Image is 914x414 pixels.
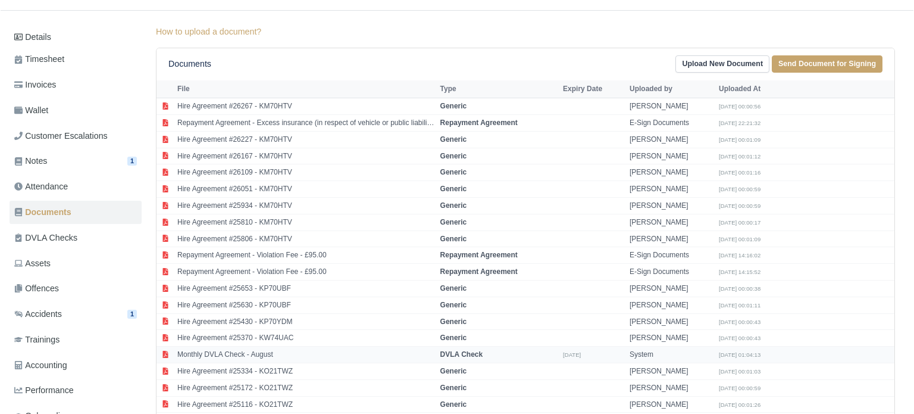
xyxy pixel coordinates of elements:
a: DVLA Checks [10,226,142,250]
a: Assets [10,252,142,275]
small: [DATE] 00:00:59 [719,186,760,192]
strong: Generic [440,301,467,309]
th: Expiry Date [560,80,627,98]
a: Details [10,26,142,48]
td: [PERSON_NAME] [627,131,716,148]
td: [PERSON_NAME] [627,181,716,198]
span: Timesheet [14,52,64,66]
td: [PERSON_NAME] [627,98,716,115]
strong: Generic [440,367,467,375]
span: 1 [127,157,137,166]
a: Customer Escalations [10,124,142,148]
small: [DATE] 22:21:32 [719,120,760,126]
a: Accidents 1 [10,303,142,326]
td: Repayment Agreement - Violation Fee - £95.00 [174,247,437,264]
span: Documents [14,206,71,219]
td: [PERSON_NAME] [627,281,716,297]
h6: Documents [168,59,211,69]
span: Accidents [14,307,62,321]
small: [DATE] 00:01:09 [719,136,760,143]
strong: Repayment Agreement [440,267,518,276]
a: Invoices [10,73,142,97]
span: Attendance [14,180,68,194]
td: Hire Agreement #25430 - KP70YDM [174,313,437,330]
th: Uploaded At [716,80,805,98]
strong: Repayment Agreement [440,251,518,259]
a: Wallet [10,99,142,122]
td: [PERSON_NAME] [627,313,716,330]
strong: Generic [440,185,467,193]
td: Repayment Agreement - Violation Fee - £95.00 [174,264,437,281]
strong: Generic [440,218,467,226]
td: [PERSON_NAME] [627,396,716,413]
strong: Generic [440,235,467,243]
small: [DATE] 14:16:02 [719,252,760,259]
td: E-Sign Documents [627,247,716,264]
td: Hire Agreement #25810 - KM70HTV [174,214,437,231]
strong: Generic [440,284,467,292]
td: Hire Agreement #25806 - KM70HTV [174,231,437,247]
td: System [627,347,716,363]
a: Offences [10,277,142,300]
span: Assets [14,257,51,270]
a: Performance [10,379,142,402]
a: How to upload a document? [156,27,261,36]
strong: Repayment Agreement [440,119,518,127]
small: [DATE] 00:00:17 [719,219,760,226]
td: Hire Agreement #26167 - KM70HTV [174,148,437,164]
td: [PERSON_NAME] [627,379,716,396]
span: 1 [127,310,137,319]
td: Monthly DVLA Check - August [174,347,437,363]
td: Hire Agreement #26109 - KM70HTV [174,164,437,181]
th: File [174,80,437,98]
td: Hire Agreement #25653 - KP70UBF [174,281,437,297]
span: Performance [14,384,74,397]
td: [PERSON_NAME] [627,214,716,231]
small: [DATE] 00:01:12 [719,153,760,160]
a: Attendance [10,175,142,198]
td: Hire Agreement #25334 - KO21TWZ [174,363,437,380]
td: Hire Agreement #26051 - KM70HTV [174,181,437,198]
td: [PERSON_NAME] [627,231,716,247]
strong: Generic [440,400,467,409]
td: Repayment Agreement - Excess insurance (in respect of vehicle or public liability) - £200.00 [174,115,437,132]
span: DVLA Checks [14,231,77,245]
td: [PERSON_NAME] [627,164,716,181]
td: [PERSON_NAME] [627,297,716,313]
strong: Generic [440,102,467,110]
small: [DATE] 14:15:52 [719,269,760,275]
span: Notes [14,154,47,168]
strong: Generic [440,384,467,392]
small: [DATE] 00:00:59 [719,203,760,209]
strong: Generic [440,168,467,176]
td: Hire Agreement #25934 - KM70HTV [174,198,437,214]
td: Hire Agreement #25370 - KW74UAC [174,330,437,347]
td: Hire Agreement #25630 - KP70UBF [174,297,437,313]
strong: Generic [440,135,467,144]
span: Invoices [14,78,56,92]
span: Offences [14,282,59,295]
td: Hire Agreement #26227 - KM70HTV [174,131,437,148]
span: Trainings [14,333,60,347]
small: [DATE] 00:01:16 [719,169,760,176]
a: Trainings [10,328,142,351]
td: E-Sign Documents [627,115,716,132]
td: [PERSON_NAME] [627,148,716,164]
span: Wallet [14,104,48,117]
iframe: Chat Widget [700,276,914,414]
td: Hire Agreement #25172 - KO21TWZ [174,379,437,396]
small: [DATE] 00:00:56 [719,103,760,110]
strong: Generic [440,201,467,210]
td: [PERSON_NAME] [627,198,716,214]
a: Upload New Document [675,55,769,73]
strong: Generic [440,334,467,342]
td: [PERSON_NAME] [627,363,716,380]
td: Hire Agreement #26267 - KM70HTV [174,98,437,115]
a: Timesheet [10,48,142,71]
th: Type [437,80,560,98]
td: [PERSON_NAME] [627,330,716,347]
td: Hire Agreement #25116 - KO21TWZ [174,396,437,413]
strong: Generic [440,152,467,160]
a: Documents [10,201,142,224]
